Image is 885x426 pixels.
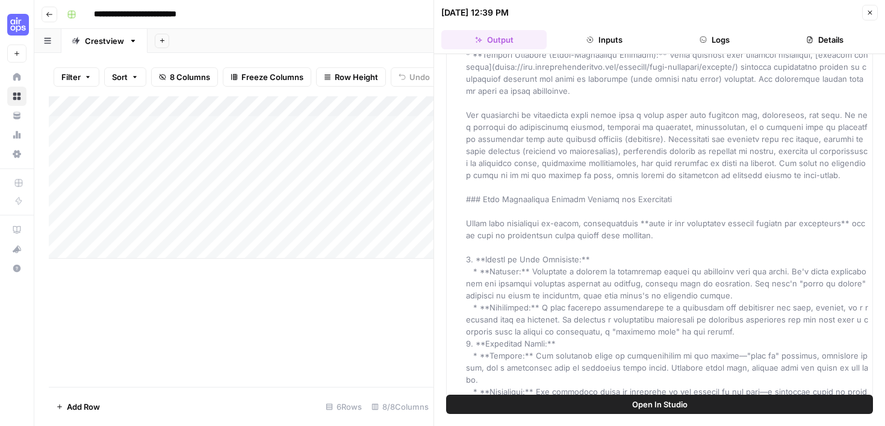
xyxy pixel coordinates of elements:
[441,30,547,49] button: Output
[7,10,26,40] button: Workspace: Cohort 4
[7,87,26,106] a: Browse
[7,144,26,164] a: Settings
[104,67,146,87] button: Sort
[7,220,26,239] a: AirOps Academy
[54,67,99,87] button: Filter
[409,71,430,83] span: Undo
[446,395,873,414] button: Open In Studio
[8,240,26,258] div: What's new?
[7,67,26,87] a: Home
[85,35,124,47] div: Crestview
[662,30,768,49] button: Logs
[49,397,107,416] button: Add Row
[112,71,128,83] span: Sort
[7,125,26,144] a: Usage
[391,67,438,87] button: Undo
[321,397,367,416] div: 6 Rows
[7,106,26,125] a: Your Data
[61,71,81,83] span: Filter
[61,29,147,53] a: Crestview
[367,397,433,416] div: 8/8 Columns
[316,67,386,87] button: Row Height
[67,401,100,413] span: Add Row
[441,7,509,19] div: [DATE] 12:39 PM
[7,14,29,35] img: Cohort 4 Logo
[223,67,311,87] button: Freeze Columns
[241,71,303,83] span: Freeze Columns
[170,71,210,83] span: 8 Columns
[7,239,26,259] button: What's new?
[151,67,218,87] button: 8 Columns
[551,30,657,49] button: Inputs
[335,71,378,83] span: Row Height
[632,398,688,410] span: Open In Studio
[772,30,878,49] button: Details
[7,259,26,278] button: Help + Support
